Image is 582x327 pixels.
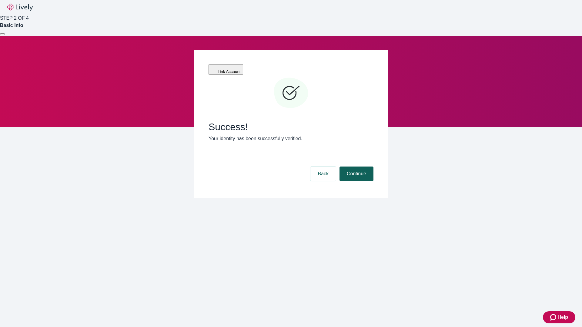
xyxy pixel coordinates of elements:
svg: Checkmark icon [273,75,309,111]
svg: Zendesk support icon [550,314,557,321]
span: Help [557,314,568,321]
span: Success! [209,121,373,133]
button: Link Account [209,64,243,75]
button: Back [310,167,336,181]
button: Continue [339,167,373,181]
img: Lively [7,4,33,11]
button: Zendesk support iconHelp [543,311,575,323]
p: Your identity has been successfully verified. [209,135,373,142]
